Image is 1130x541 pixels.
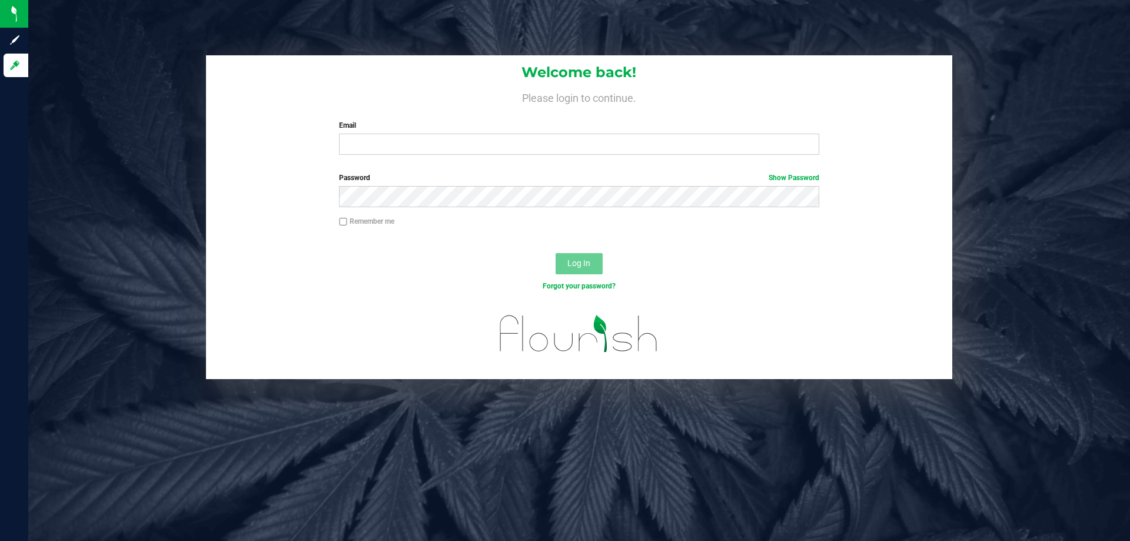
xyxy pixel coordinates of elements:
[206,89,952,104] h4: Please login to continue.
[567,258,590,268] span: Log In
[206,65,952,80] h1: Welcome back!
[9,59,21,71] inline-svg: Log in
[339,174,370,182] span: Password
[339,218,347,226] input: Remember me
[543,282,616,290] a: Forgot your password?
[339,120,819,131] label: Email
[769,174,819,182] a: Show Password
[556,253,603,274] button: Log In
[339,216,394,227] label: Remember me
[9,34,21,46] inline-svg: Sign up
[486,304,672,364] img: flourish_logo.svg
